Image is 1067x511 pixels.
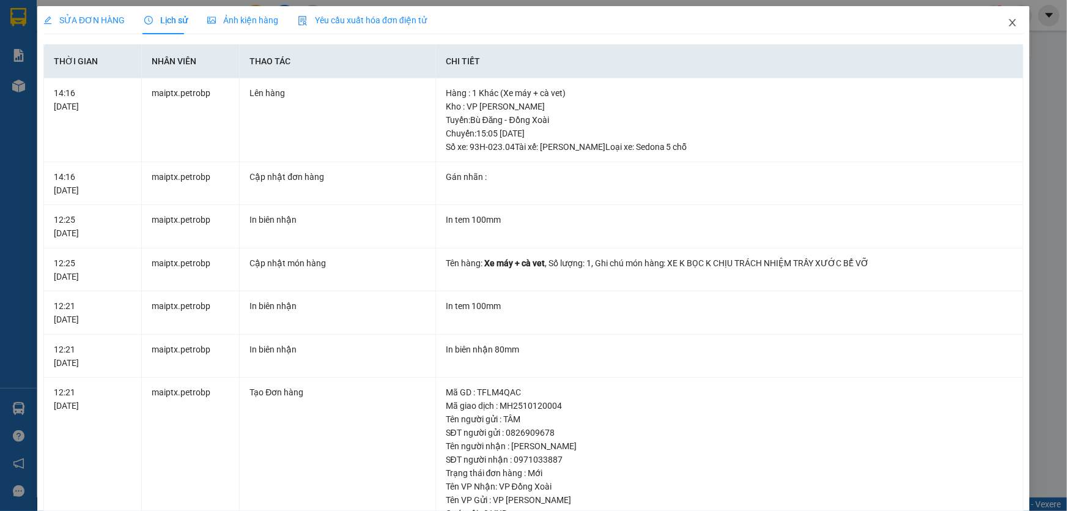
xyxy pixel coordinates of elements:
[446,426,1013,439] div: SĐT người gửi : 0826909678
[446,256,1013,270] div: Tên hàng: , Số lượng: , Ghi chú món hàng:
[446,412,1013,426] div: Tên người gửi : TÂM
[436,45,1024,78] th: Chi tiết
[249,86,425,100] div: Lên hàng
[446,453,1013,466] div: SĐT người nhận : 0971033887
[446,299,1013,313] div: In tem 100mm
[586,258,591,268] span: 1
[249,386,425,399] div: Tạo Đơn hàng
[249,170,425,184] div: Cập nhật đơn hàng
[446,439,1013,453] div: Tên người nhận : [PERSON_NAME]
[207,15,278,25] span: Ảnh kiện hàng
[298,16,308,26] img: icon
[446,480,1013,493] div: Tên VP Nhận: VP Đồng Xoài
[142,78,240,162] td: maiptx.petrobp
[43,15,125,25] span: SỬA ĐƠN HÀNG
[144,15,188,25] span: Lịch sử
[446,86,1013,100] div: Hàng : 1 Khác (Xe máy + cà vet)
[54,86,131,113] div: 14:16 [DATE]
[142,162,240,206] td: maiptx.petrobp
[1008,18,1017,28] span: close
[142,45,240,78] th: Nhân viên
[54,386,131,412] div: 12:21 [DATE]
[446,113,1013,154] div: Tuyến : Bù Đăng - Đồng Xoài Chuyến: 15:05 [DATE] Số xe: 93H-023.04 Tài xế: [PERSON_NAME] Loại xe:...
[249,343,425,356] div: In biên nhận
[446,466,1013,480] div: Trạng thái đơn hàng : Mới
[142,335,240,378] td: maiptx.petrobp
[144,16,153,24] span: clock-circle
[44,45,142,78] th: Thời gian
[446,399,1013,412] div: Mã giao dịch : MH2510120004
[249,213,425,226] div: In biên nhận
[484,258,545,268] span: Xe máy + cà vet
[446,213,1013,226] div: In tem 100mm
[249,256,425,270] div: Cập nhật món hàng
[298,15,427,25] span: Yêu cầu xuất hóa đơn điện tử
[54,299,131,326] div: 12:21 [DATE]
[446,100,1013,113] div: Kho : VP [PERSON_NAME]
[54,170,131,197] div: 14:16 [DATE]
[446,170,1013,184] div: Gán nhãn :
[668,258,869,268] span: XE K BỌC K CHỊU TRÁCH NHIỆM TRẦY XƯỚC BỂ VỠ
[54,213,131,240] div: 12:25 [DATE]
[54,256,131,283] div: 12:25 [DATE]
[446,386,1013,399] div: Mã GD : TFLM4QAC
[446,343,1013,356] div: In biên nhận 80mm
[240,45,435,78] th: Thao tác
[207,16,216,24] span: picture
[43,16,52,24] span: edit
[249,299,425,313] div: In biên nhận
[995,6,1030,40] button: Close
[142,291,240,335] td: maiptx.petrobp
[54,343,131,370] div: 12:21 [DATE]
[446,493,1013,507] div: Tên VP Gửi : VP [PERSON_NAME]
[142,248,240,292] td: maiptx.petrobp
[142,205,240,248] td: maiptx.petrobp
